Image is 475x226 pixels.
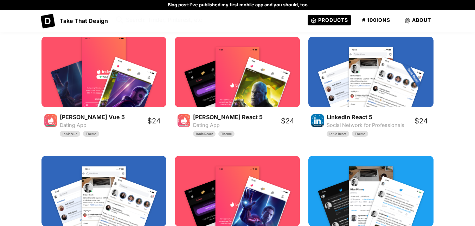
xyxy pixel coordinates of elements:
[327,121,411,129] div: Social Network for Professionals
[60,114,125,121] a: [PERSON_NAME] Vue 5
[318,17,348,23] span: Products
[415,117,428,125] span: $ 24
[178,115,190,122] a: Tinder React 5
[327,131,349,137] button: Ionic React
[193,131,216,137] button: Ionic React
[367,17,390,23] span: 100ions
[44,115,57,122] a: Tinder Vue 5
[41,13,54,28] a: D
[41,15,54,28] span: D
[147,116,161,126] a: $24
[218,131,235,137] button: Theme
[327,114,372,121] a: LinkedIn React 5
[60,121,144,129] div: Dating App
[362,17,366,23] span: #
[60,131,80,137] button: Ionic Vue
[412,17,431,23] span: About
[281,117,294,125] span: $ 24
[193,121,277,129] div: Dating App
[193,114,263,121] a: [PERSON_NAME] React 5
[281,116,294,126] a: $24
[83,131,99,137] button: Theme
[359,15,393,25] a: #100ions
[147,117,161,125] span: $ 24
[352,131,368,137] button: Theme
[60,17,108,24] a: Take That Design
[311,115,324,122] a: LinkedIn React 5
[402,15,434,25] a: About
[415,116,428,126] a: $24
[308,15,351,25] a: Products
[190,2,308,7] a: I've published my first mobile app and you should, too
